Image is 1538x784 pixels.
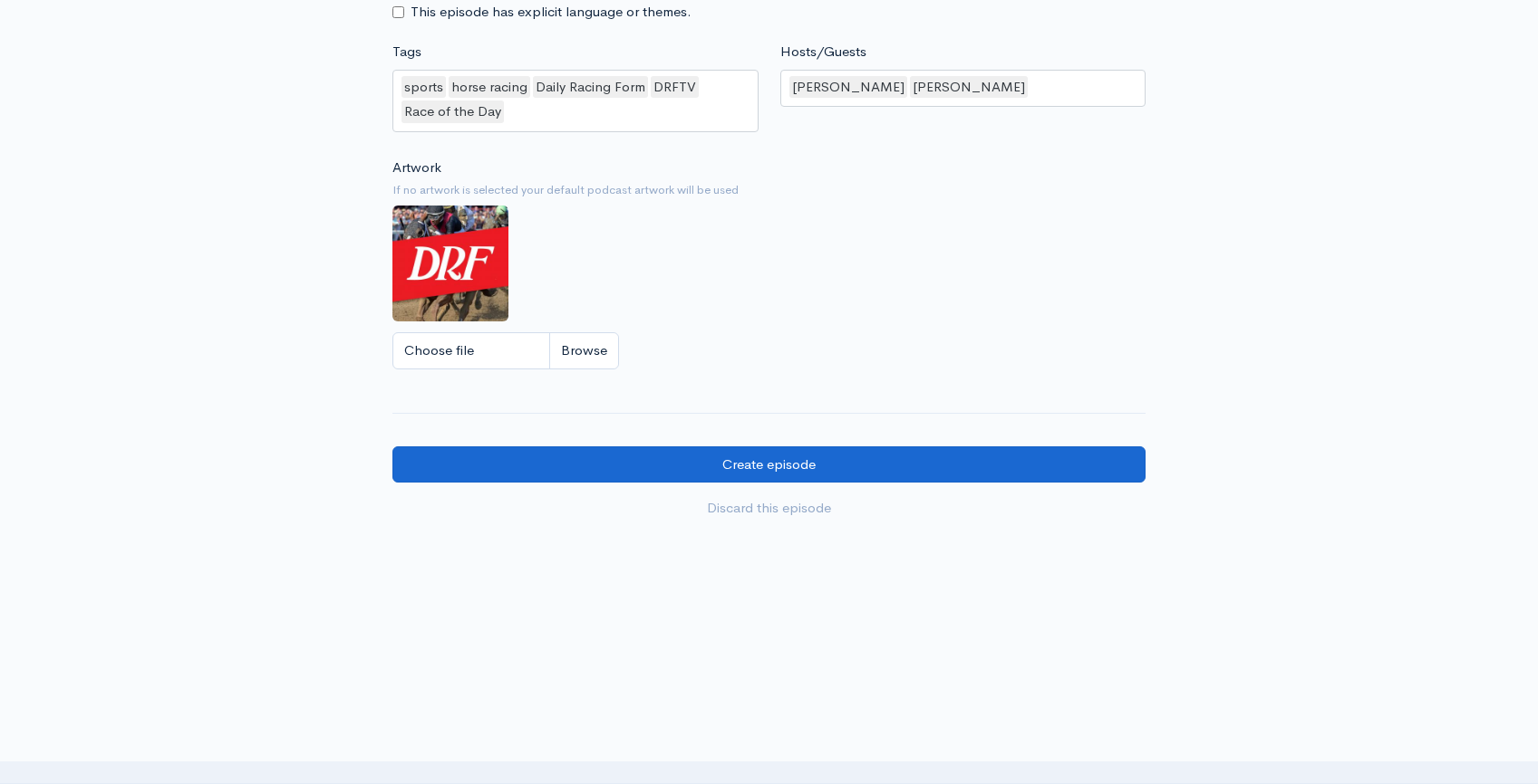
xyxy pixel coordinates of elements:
[910,76,1028,99] div: [PERSON_NAME]
[401,76,446,99] div: sports
[449,76,530,99] div: horse racing
[411,2,692,23] label: This episode has explicit language or themes.
[392,42,421,62] label: Tags
[401,100,504,123] div: Race of the Day
[789,76,907,99] div: [PERSON_NAME]
[780,42,866,62] label: Hosts/Guests
[392,446,1146,483] input: Create episode
[392,490,1146,527] a: Discard this episode
[651,76,699,99] div: DRFTV
[533,76,648,99] div: Daily Racing Form
[392,181,1146,199] small: If no artwork is selected your default podcast artwork will be used
[392,158,441,178] label: Artwork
